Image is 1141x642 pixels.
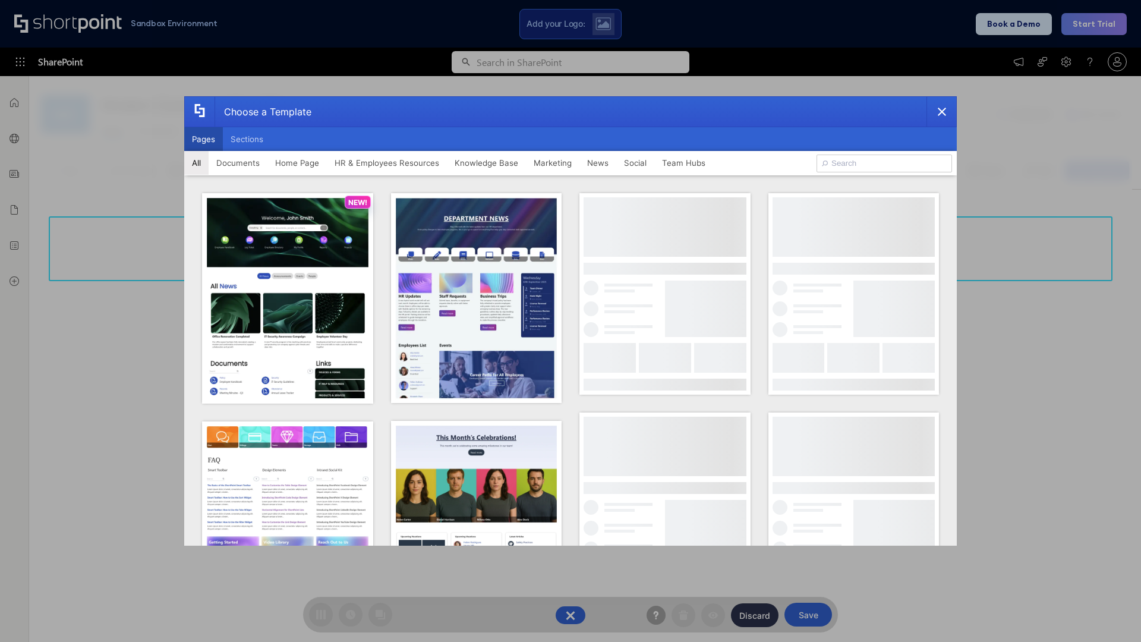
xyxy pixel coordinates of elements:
button: Marketing [526,151,579,175]
button: Sections [223,127,271,151]
button: Knowledge Base [447,151,526,175]
button: Documents [209,151,267,175]
button: HR & Employees Resources [327,151,447,175]
button: Home Page [267,151,327,175]
button: All [184,151,209,175]
div: Choose a Template [215,97,311,127]
div: template selector [184,96,957,546]
button: News [579,151,616,175]
input: Search [817,155,952,172]
button: Team Hubs [654,151,713,175]
button: Social [616,151,654,175]
p: NEW! [348,198,367,207]
button: Pages [184,127,223,151]
iframe: Chat Widget [1082,585,1141,642]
